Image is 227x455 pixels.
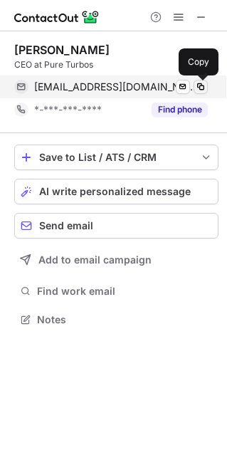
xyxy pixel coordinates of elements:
span: AI write personalized message [39,186,191,197]
span: [EMAIL_ADDRESS][DOMAIN_NAME] [34,80,197,93]
button: Send email [14,213,218,239]
button: Add to email campaign [14,247,218,273]
div: Save to List / ATS / CRM [39,152,194,163]
span: Notes [37,313,213,326]
img: ContactOut v5.3.10 [14,9,100,26]
button: Notes [14,310,218,330]
button: Find work email [14,281,218,301]
button: Reveal Button [152,103,208,117]
button: AI write personalized message [14,179,218,204]
span: Find work email [37,285,213,298]
span: Add to email campaign [38,254,152,266]
button: save-profile-one-click [14,145,218,170]
div: CEO at Pure Turbos [14,58,218,71]
span: Send email [39,220,93,231]
div: [PERSON_NAME] [14,43,110,57]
